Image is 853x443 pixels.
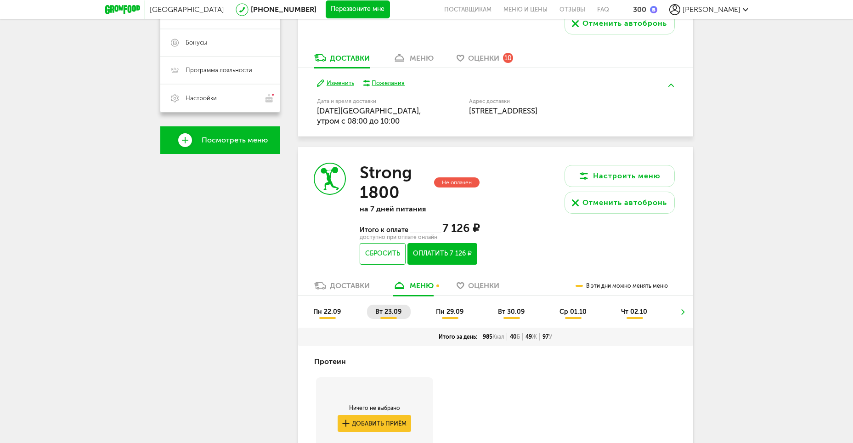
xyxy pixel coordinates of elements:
span: [PERSON_NAME] [683,5,740,14]
span: Б [517,334,520,340]
label: Дата и время доставки [317,99,422,104]
button: Оплатить 7 126 ₽ [407,243,477,265]
a: меню [388,53,438,68]
span: Программа лояльности [186,66,252,74]
a: Программа лояльности [160,57,280,84]
span: [GEOGRAPHIC_DATA] [150,5,224,14]
span: чт 02.10 [621,308,647,316]
div: Не оплачен [434,177,480,188]
span: Посмотреть меню [202,136,268,144]
div: Доставки [330,281,370,290]
button: Настроить меню [565,165,675,187]
div: 985 [480,333,507,341]
a: Доставки [310,53,374,68]
span: Оценки [468,54,499,62]
div: В эти дни можно менять меню [576,277,668,295]
div: меню [410,281,434,290]
span: [STREET_ADDRESS] [469,106,537,115]
button: Отменить автобронь [565,12,675,34]
a: Оценки [452,281,504,295]
a: Настройки [160,84,280,112]
p: на 7 дней питания [360,204,479,213]
div: Ничего не выбрано [338,404,411,412]
span: пн 22.09 [313,308,341,316]
div: Пожелания [372,79,405,87]
span: Ккал [492,334,504,340]
div: доступно при оплате онлайн [360,235,479,239]
button: Перезвоните мне [326,0,390,19]
button: Пожелания [363,79,405,87]
span: Итого к оплате [360,226,409,234]
a: Бонусы [160,29,280,57]
button: Отменить автобронь [565,192,675,214]
a: Посмотреть меню [160,126,280,154]
img: arrow-up-green.5eb5f82.svg [668,84,674,87]
button: Изменить [317,79,354,88]
div: 40 [507,333,523,341]
a: Оценки 10 [452,53,518,68]
span: 7 126 ₽ [442,221,480,235]
a: [PHONE_NUMBER] [251,5,316,14]
div: 300 [633,5,646,14]
span: Оценки [468,281,499,290]
h3: Strong 1800 [360,163,432,202]
span: ср 01.10 [559,308,587,316]
div: Отменить автобронь [582,197,667,208]
span: пн 29.09 [436,308,463,316]
div: 49 [523,333,540,341]
span: Настройки [186,94,217,102]
span: [DATE][GEOGRAPHIC_DATA], утром c 08:00 до 10:00 [317,106,421,125]
span: Бонусы [186,39,207,47]
a: меню [388,281,438,295]
h4: Протеин [314,353,346,370]
img: bonus_b.cdccf46.png [650,6,657,13]
button: Сбросить [360,243,405,265]
div: 10 [503,53,513,63]
div: меню [410,54,434,62]
a: Доставки [310,281,374,295]
span: Ж [532,334,537,340]
div: Отменить автобронь [582,18,667,29]
span: вт 23.09 [375,308,401,316]
button: Добавить приём [338,415,411,432]
div: Доставки [330,54,370,62]
label: Адрес доставки [469,99,640,104]
span: вт 30.09 [498,308,525,316]
div: Итого за день: [436,333,480,341]
div: 97 [540,333,555,341]
span: У [549,334,552,340]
